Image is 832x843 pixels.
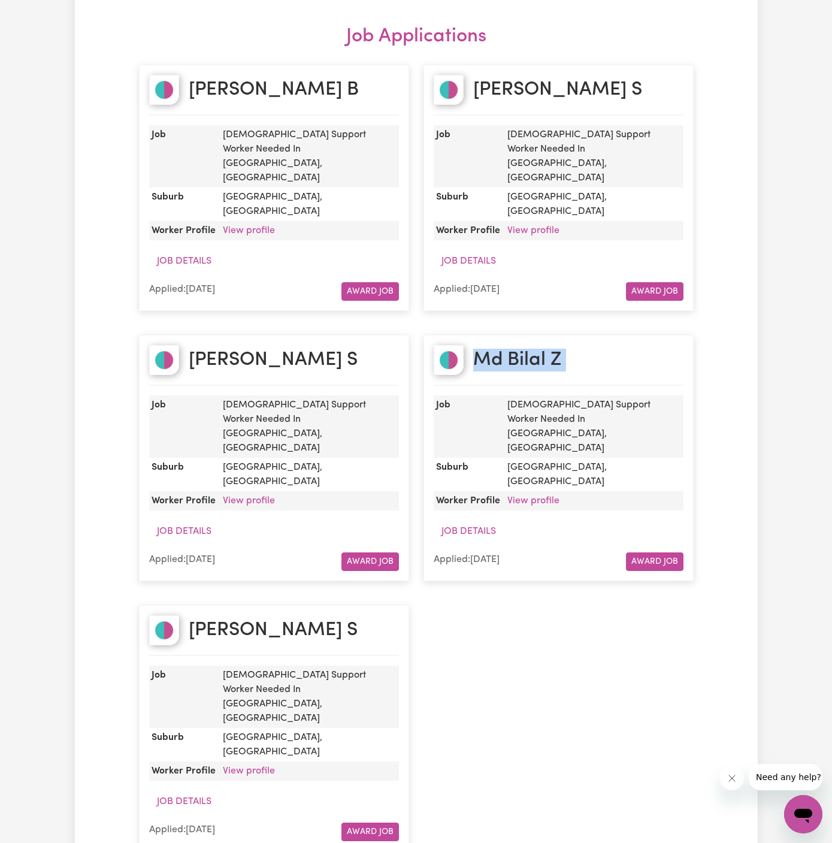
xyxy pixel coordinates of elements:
[434,395,503,458] dt: Job
[434,458,503,491] dt: Suburb
[149,790,219,813] button: Job Details
[223,226,275,235] a: View profile
[503,188,683,221] dd: [GEOGRAPHIC_DATA] , [GEOGRAPHIC_DATA]
[149,285,215,294] span: Applied: [DATE]
[218,395,399,458] dd: [DEMOGRAPHIC_DATA] Support Worker Needed In [GEOGRAPHIC_DATA], [GEOGRAPHIC_DATA]
[149,221,218,240] dt: Worker Profile
[434,221,503,240] dt: Worker Profile
[149,345,179,375] img: Ahmad
[749,764,822,790] iframe: Message from company
[341,823,399,841] button: Award Job
[434,188,503,221] dt: Suburb
[149,615,179,645] img: Harnoor
[473,349,561,371] h2: Md Bilal Z
[784,795,822,833] iframe: Button to launch messaging window
[218,458,399,491] dd: [GEOGRAPHIC_DATA] , [GEOGRAPHIC_DATA]
[149,762,218,781] dt: Worker Profile
[626,282,683,301] button: Award Job
[218,728,399,762] dd: [GEOGRAPHIC_DATA] , [GEOGRAPHIC_DATA]
[149,250,219,273] button: Job Details
[434,125,503,188] dt: Job
[189,619,358,642] h2: [PERSON_NAME] S
[149,75,179,105] img: Bishal
[503,395,683,458] dd: [DEMOGRAPHIC_DATA] Support Worker Needed In [GEOGRAPHIC_DATA], [GEOGRAPHIC_DATA]
[223,766,275,776] a: View profile
[139,25,694,48] h2: Job Applications
[149,125,218,188] dt: Job
[434,75,464,105] img: Sanjeev
[434,250,504,273] button: Job Details
[149,825,215,835] span: Applied: [DATE]
[223,496,275,506] a: View profile
[434,345,464,375] img: Md Bilal
[507,496,559,506] a: View profile
[434,491,503,510] dt: Worker Profile
[218,188,399,221] dd: [GEOGRAPHIC_DATA] , [GEOGRAPHIC_DATA]
[434,555,500,564] span: Applied: [DATE]
[473,78,642,101] h2: [PERSON_NAME] S
[503,458,683,491] dd: [GEOGRAPHIC_DATA] , [GEOGRAPHIC_DATA]
[218,125,399,188] dd: [DEMOGRAPHIC_DATA] Support Worker Needed In [GEOGRAPHIC_DATA], [GEOGRAPHIC_DATA]
[149,458,218,491] dt: Suburb
[626,552,683,571] button: Award Job
[149,491,218,510] dt: Worker Profile
[189,78,359,101] h2: [PERSON_NAME] B
[149,395,218,458] dt: Job
[434,520,504,543] button: Job Details
[149,188,218,221] dt: Suburb
[218,666,399,728] dd: [DEMOGRAPHIC_DATA] Support Worker Needed In [GEOGRAPHIC_DATA], [GEOGRAPHIC_DATA]
[341,552,399,571] button: Award Job
[189,349,358,371] h2: [PERSON_NAME] S
[149,520,219,543] button: Job Details
[720,766,744,790] iframe: Close message
[149,728,218,762] dt: Suburb
[507,226,559,235] a: View profile
[149,666,218,728] dt: Job
[434,285,500,294] span: Applied: [DATE]
[341,282,399,301] button: Award Job
[149,555,215,564] span: Applied: [DATE]
[503,125,683,188] dd: [DEMOGRAPHIC_DATA] Support Worker Needed In [GEOGRAPHIC_DATA], [GEOGRAPHIC_DATA]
